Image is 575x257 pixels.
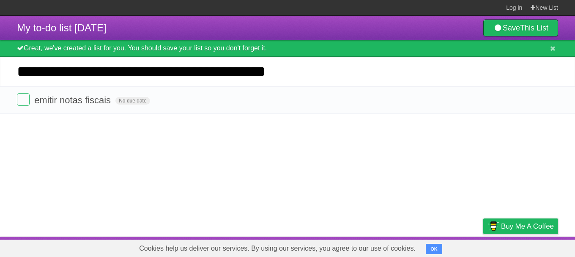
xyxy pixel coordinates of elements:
span: My to-do list [DATE] [17,22,107,33]
a: Suggest a feature [505,239,558,255]
a: Terms [444,239,462,255]
span: emitir notas fiscais [34,95,113,105]
button: OK [426,244,442,254]
span: Cookies help us deliver our services. By using our services, you agree to our use of cookies. [131,240,424,257]
a: Privacy [472,239,494,255]
a: Developers [399,239,433,255]
b: This List [520,24,548,32]
img: Buy me a coffee [487,219,499,233]
a: SaveThis List [483,19,558,36]
a: Buy me a coffee [483,218,558,234]
label: Done [17,93,30,106]
span: No due date [115,97,150,105]
span: Buy me a coffee [501,219,554,234]
a: About [371,239,389,255]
